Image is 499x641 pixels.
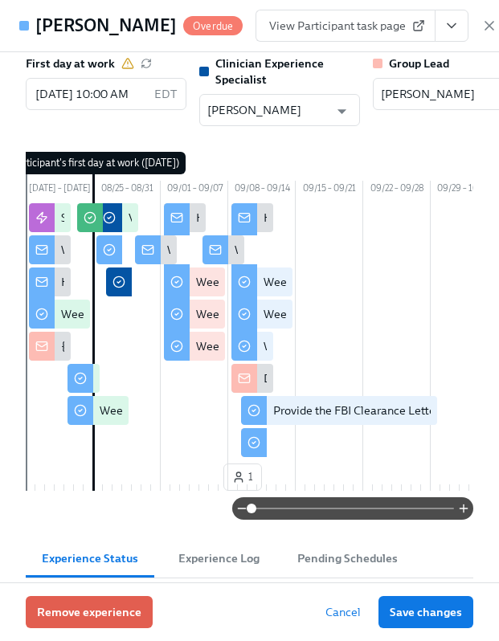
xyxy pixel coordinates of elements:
span: Save changes [390,604,462,620]
div: Slack Invites [61,210,124,226]
div: Week One: Welcome To Charlie Health Tasks! (~3 hours to complete) [100,402,450,418]
div: 08/25 – 08/31 [93,181,161,200]
div: Happy Week Two! [196,210,288,226]
svg: This date applies to this experience only. It differs from the user's profile (2025/08/18). [121,57,134,70]
span: Cancel [325,604,361,620]
button: Remove experience [26,596,153,628]
a: View Participant task page [256,10,436,42]
button: Click to reset to employee profile date (2025/08/18) [141,58,152,69]
div: Week Two: Core Processes (~1.25 hours to complete) [196,306,462,322]
div: Welcome To The Charlie Health Team! [61,242,259,258]
p: EDT [154,86,177,102]
div: Week One: Essential Compliance Tasks (~6.5 hours to complete) [61,306,388,322]
h4: [PERSON_NAME] [35,14,177,38]
label: First day at work [26,55,115,71]
div: Verify Elation for {{ participant.fullName }} [129,210,350,226]
span: Experience Log [164,549,273,568]
button: Save changes [378,596,473,628]
div: 09/15 – 09/21 [296,181,363,200]
div: Week Two Onboarding Recap! [235,242,389,258]
div: Participant's first day at work ([DATE]) [4,152,186,174]
div: Happy First Day! [61,274,147,290]
button: Cancel [314,596,372,628]
button: Open [329,99,354,124]
span: Pending Schedules [292,549,402,568]
span: Overdue [183,20,243,32]
div: 09/08 – 09/14 [228,181,296,200]
span: View Participant task page [269,18,422,34]
span: Remove experience [37,604,141,620]
div: 09/22 – 09/28 [363,181,431,200]
div: 09/01 – 09/07 [161,181,228,200]
strong: Clinician Experience Specialist [215,56,324,87]
button: 1 [223,463,262,491]
div: {{ participant.fullName }} has started onboarding [61,338,313,354]
div: Happy Final Week of Onboarding! [264,210,437,226]
div: [DATE] – [DATE] [26,181,93,200]
div: Week Two: Get To Know Your Role (~4 hours to complete) [196,274,487,290]
span: Experience Status [35,549,145,568]
strong: Group Lead [389,56,449,71]
span: 1 [232,469,253,485]
div: Week One Onboarding Recap! [167,242,322,258]
div: 09/29 – 10/05 [431,181,498,200]
button: View task page [435,10,468,42]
